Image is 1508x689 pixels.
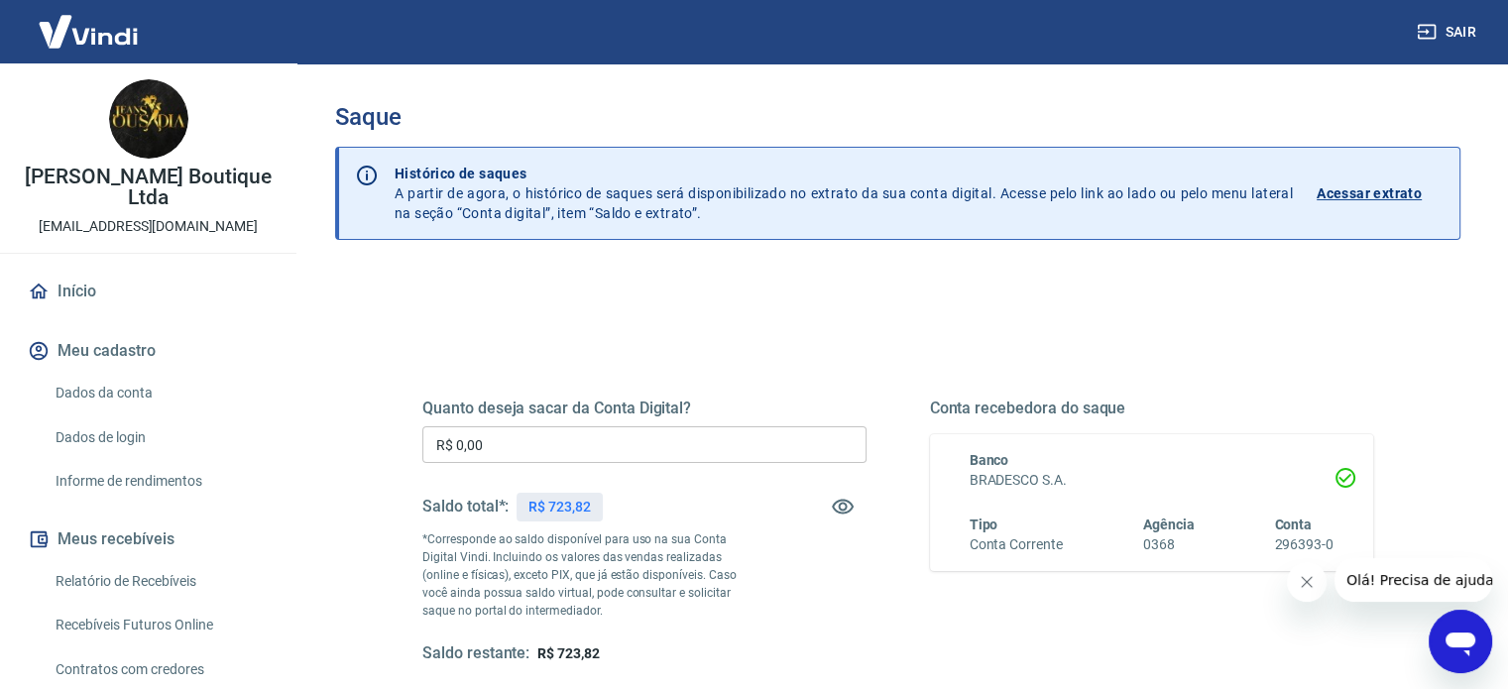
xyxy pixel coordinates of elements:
p: [EMAIL_ADDRESS][DOMAIN_NAME] [39,216,258,237]
p: *Corresponde ao saldo disponível para uso na sua Conta Digital Vindi. Incluindo os valores das ve... [422,530,755,620]
img: 00fa43da-d5fa-40e5-b231-0f14038c24a4.jpeg [109,79,188,159]
a: Dados de login [48,417,273,458]
button: Meu cadastro [24,329,273,373]
h6: BRADESCO S.A. [970,470,1334,491]
h6: Conta Corrente [970,534,1063,555]
a: Dados da conta [48,373,273,413]
span: R$ 723,82 [537,645,600,661]
p: Acessar extrato [1317,183,1422,203]
span: Banco [970,452,1009,468]
a: Informe de rendimentos [48,461,273,502]
span: Conta [1274,517,1312,532]
iframe: Fechar mensagem [1287,562,1327,602]
h6: 0368 [1143,534,1195,555]
p: [PERSON_NAME] Boutique Ltda [16,167,281,208]
button: Meus recebíveis [24,517,273,561]
iframe: Botão para abrir a janela de mensagens [1429,610,1492,673]
span: Olá! Precisa de ajuda? [12,14,167,30]
h3: Saque [335,103,1460,131]
h5: Quanto deseja sacar da Conta Digital? [422,399,867,418]
p: Histórico de saques [395,164,1293,183]
a: Relatório de Recebíveis [48,561,273,602]
h5: Saldo total*: [422,497,509,517]
a: Acessar extrato [1317,164,1444,223]
span: Agência [1143,517,1195,532]
a: Recebíveis Futuros Online [48,605,273,645]
span: Tipo [970,517,998,532]
p: R$ 723,82 [528,497,591,517]
h5: Conta recebedora do saque [930,399,1374,418]
p: A partir de agora, o histórico de saques será disponibilizado no extrato da sua conta digital. Ac... [395,164,1293,223]
iframe: Mensagem da empresa [1334,558,1492,602]
img: Vindi [24,1,153,61]
a: Início [24,270,273,313]
h6: 296393-0 [1274,534,1334,555]
button: Sair [1413,14,1484,51]
h5: Saldo restante: [422,643,529,664]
